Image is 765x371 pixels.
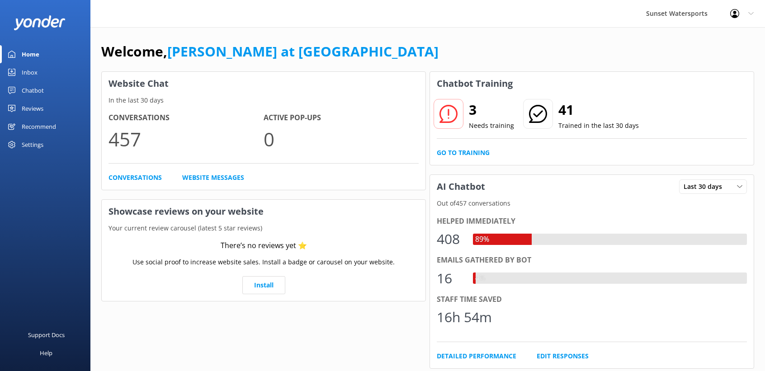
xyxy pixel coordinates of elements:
h3: Showcase reviews on your website [102,200,425,223]
div: Helped immediately [437,216,747,227]
div: 16 [437,268,464,289]
a: Edit Responses [537,351,589,361]
h3: Website Chat [102,72,425,95]
div: Home [22,45,39,63]
div: Settings [22,136,43,154]
h3: Chatbot Training [430,72,519,95]
a: [PERSON_NAME] at [GEOGRAPHIC_DATA] [167,42,439,61]
div: 89% [473,234,491,245]
div: 4% [473,272,487,284]
h4: Active Pop-ups [264,112,419,124]
p: Out of 457 conversations [430,198,754,208]
p: 457 [109,124,264,154]
div: Reviews [22,99,43,117]
img: yonder-white-logo.png [14,15,66,30]
p: 0 [264,124,419,154]
div: Support Docs [28,326,65,344]
p: Needs training [469,121,514,131]
p: Use social proof to increase website sales. Install a badge or carousel on your website. [132,257,395,267]
div: Help [40,344,52,362]
p: In the last 30 days [102,95,425,105]
div: Chatbot [22,81,44,99]
span: Last 30 days [684,182,727,192]
p: Trained in the last 30 days [558,121,639,131]
a: Go to Training [437,148,490,158]
div: Staff time saved [437,294,747,305]
h4: Conversations [109,112,264,124]
h3: AI Chatbot [430,175,492,198]
a: Install [242,276,285,294]
div: There’s no reviews yet ⭐ [221,240,307,252]
a: Conversations [109,173,162,183]
h2: 3 [469,99,514,121]
h2: 41 [558,99,639,121]
a: Detailed Performance [437,351,516,361]
h1: Welcome, [101,41,439,62]
div: Inbox [22,63,38,81]
div: 16h 54m [437,306,492,328]
div: Recommend [22,117,56,136]
div: Emails gathered by bot [437,254,747,266]
div: 408 [437,228,464,250]
p: Your current review carousel (latest 5 star reviews) [102,223,425,233]
a: Website Messages [182,173,244,183]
